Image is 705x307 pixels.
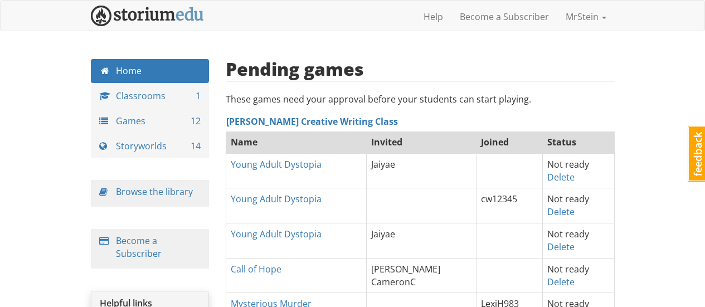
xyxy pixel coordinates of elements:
img: StoriumEDU [91,6,204,26]
span: Jaiyae [371,228,395,240]
a: Browse the library [116,186,193,198]
span: 1 [196,90,201,103]
a: Delete [547,276,575,288]
h2: Pending games [226,59,364,79]
a: Become a Subscriber [451,3,557,31]
a: Home [91,59,210,83]
a: Games 12 [91,109,210,133]
span: Jaiyae [371,158,395,170]
a: Delete [547,171,575,183]
a: Become a Subscriber [116,235,162,260]
a: Young Adult Dystopia [231,158,322,170]
a: Call of Hope [231,263,281,275]
p: These games need your approval before your students can start playing. [226,93,615,106]
a: Delete [547,241,575,253]
span: 14 [191,140,201,153]
a: Storyworlds 14 [91,134,210,158]
a: Young Adult Dystopia [231,193,322,205]
th: Status [542,131,614,153]
span: Not ready [547,263,589,275]
th: Joined [476,131,542,153]
span: 12 [191,115,201,128]
a: Young Adult Dystopia [231,228,322,240]
span: Not ready [547,228,589,240]
span: cw12345 [481,193,517,205]
span: [PERSON_NAME] [371,263,440,275]
a: Delete [547,206,575,218]
span: CameronC [371,276,416,288]
span: Not ready [547,158,589,170]
span: Not ready [547,193,589,205]
th: Name [226,131,367,153]
a: MrStein [557,3,615,31]
a: [PERSON_NAME] Creative Writing Class [226,115,398,128]
a: Help [415,3,451,31]
a: Classrooms 1 [91,84,210,108]
th: Invited [366,131,476,153]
